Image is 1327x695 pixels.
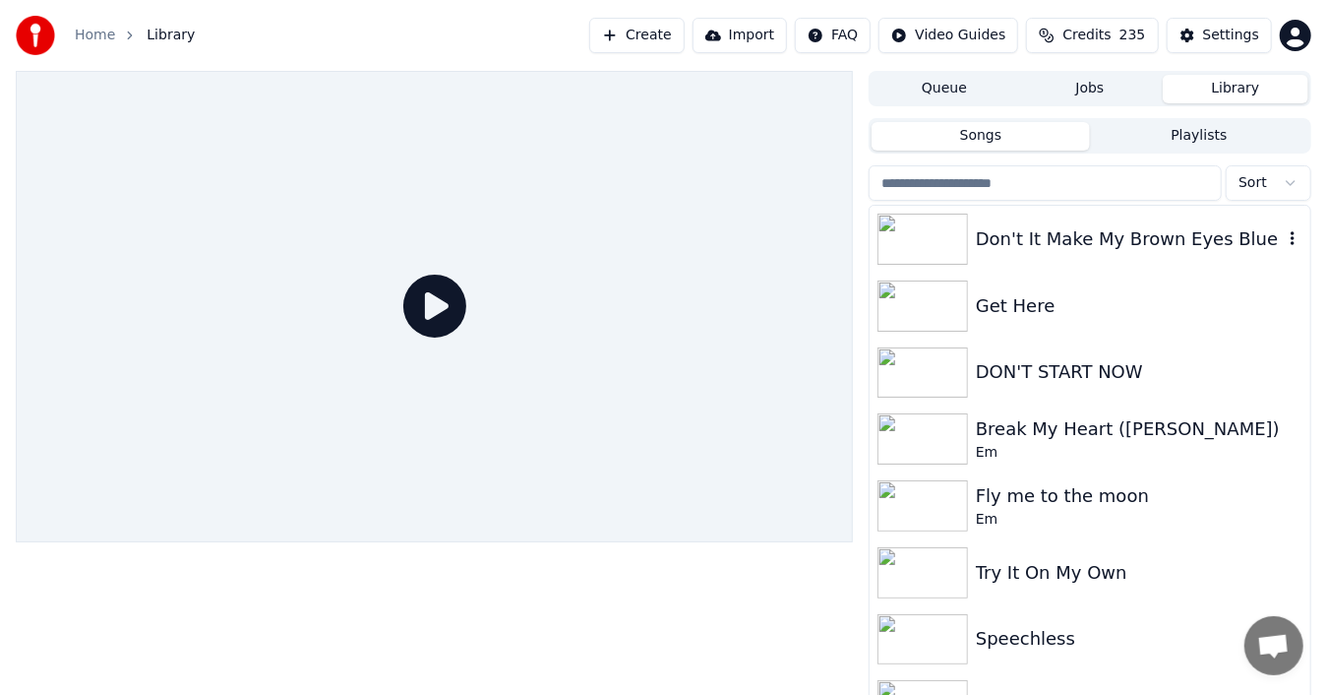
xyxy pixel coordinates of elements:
[1203,26,1259,45] div: Settings
[976,225,1283,253] div: Don't It Make My Brown Eyes Blue
[795,18,871,53] button: FAQ
[976,510,1302,530] div: Em
[976,482,1302,510] div: Fly me to the moon
[75,26,195,45] nav: breadcrumb
[1017,75,1163,103] button: Jobs
[976,443,1302,463] div: Em
[16,16,55,55] img: youka
[976,625,1302,653] div: Speechless
[1167,18,1272,53] button: Settings
[693,18,787,53] button: Import
[1026,18,1158,53] button: Credits235
[1244,616,1303,675] div: Open chat
[976,292,1302,320] div: Get Here
[976,358,1302,386] div: DON'T START NOW
[1090,122,1308,151] button: Playlists
[75,26,115,45] a: Home
[589,18,685,53] button: Create
[147,26,195,45] span: Library
[878,18,1018,53] button: Video Guides
[976,415,1302,443] div: Break My Heart ([PERSON_NAME])
[1062,26,1111,45] span: Credits
[872,75,1017,103] button: Queue
[1163,75,1308,103] button: Library
[1119,26,1146,45] span: 235
[872,122,1090,151] button: Songs
[976,559,1302,587] div: Try It On My Own
[1238,173,1267,193] span: Sort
